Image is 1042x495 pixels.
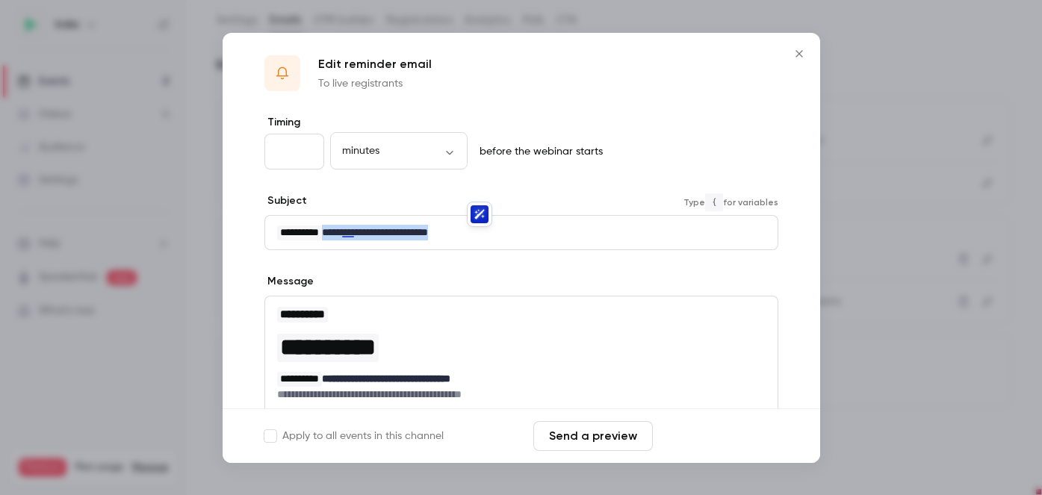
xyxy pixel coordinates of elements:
label: Message [264,274,314,289]
div: editor [265,216,778,249]
div: editor [265,296,778,411]
label: Subject [264,193,307,208]
button: Close [784,39,814,69]
div: minutes [330,143,468,158]
label: Timing [264,115,778,130]
span: Type for variables [683,193,778,211]
label: Apply to all events in this channel [264,429,444,443]
p: Edit reminder email [318,55,432,73]
p: before the webinar starts [474,144,603,159]
button: Save changes [659,421,778,451]
code: { [705,193,723,211]
button: Send a preview [533,421,653,451]
p: To live registrants [318,76,432,91]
